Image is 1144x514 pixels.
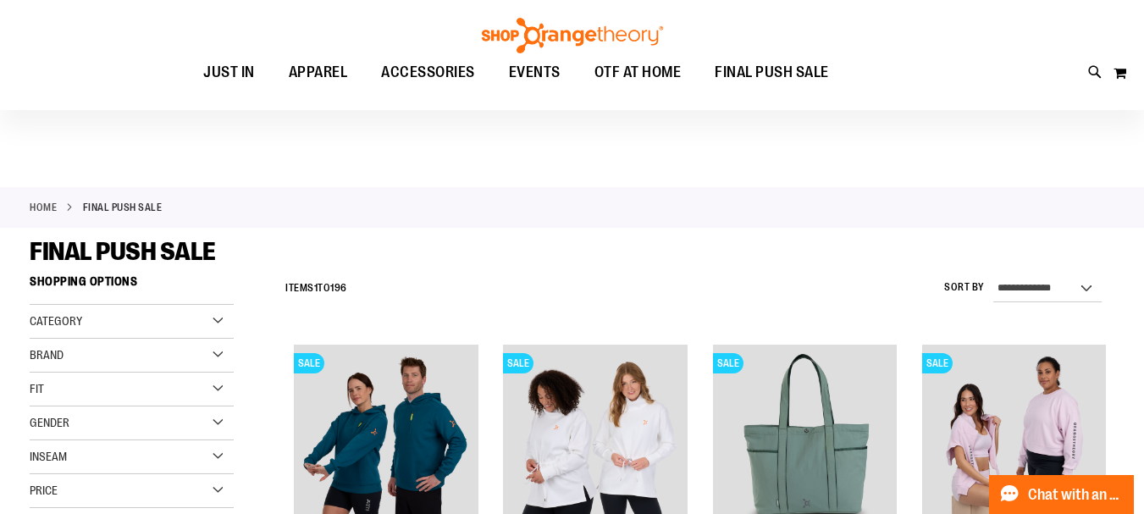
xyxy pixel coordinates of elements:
[503,353,533,373] span: SALE
[715,53,829,91] span: FINAL PUSH SALE
[509,53,561,91] span: EVENTS
[30,450,67,463] span: Inseam
[30,484,58,497] span: Price
[30,348,64,362] span: Brand
[30,416,69,429] span: Gender
[492,53,578,92] a: EVENTS
[479,18,666,53] img: Shop Orangetheory
[314,282,318,294] span: 1
[272,53,365,92] a: APPAREL
[289,53,348,91] span: APPAREL
[594,53,682,91] span: OTF AT HOME
[30,200,57,215] a: Home
[944,280,985,295] label: Sort By
[203,53,255,91] span: JUST IN
[1028,487,1124,503] span: Chat with an Expert
[330,282,347,294] span: 196
[30,267,234,305] strong: Shopping Options
[989,475,1135,514] button: Chat with an Expert
[294,353,324,373] span: SALE
[30,382,44,395] span: Fit
[698,53,846,91] a: FINAL PUSH SALE
[364,53,492,92] a: ACCESSORIES
[381,53,475,91] span: ACCESSORIES
[30,314,82,328] span: Category
[83,200,163,215] strong: FINAL PUSH SALE
[30,237,216,266] span: FINAL PUSH SALE
[186,53,272,92] a: JUST IN
[922,353,953,373] span: SALE
[578,53,699,92] a: OTF AT HOME
[713,353,743,373] span: SALE
[285,275,347,301] h2: Items to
